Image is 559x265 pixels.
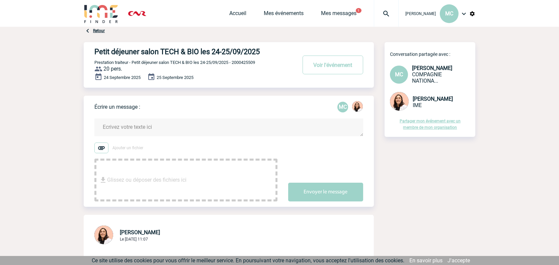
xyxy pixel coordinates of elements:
[412,71,442,84] span: COMPAGNIE NATIONALE DU RHONE
[303,56,363,74] button: Voir l'événement
[94,60,255,65] span: Prestation traiteur - Petit déjeuner salon TECH & BIO les 24-25/09/2025 - 2000425509
[120,229,160,236] span: [PERSON_NAME]
[352,101,363,113] div: Melissa NOBLET
[104,75,141,80] span: 24 Septembre 2025
[405,11,436,16] span: [PERSON_NAME]
[264,10,304,19] a: Mes événements
[390,52,475,57] p: Conversation partagée avec :
[356,8,362,13] button: 1
[229,10,246,19] a: Accueil
[321,10,356,19] a: Mes messages
[93,28,105,33] a: Retour
[120,237,148,242] span: Le [DATE] 11:07
[94,104,140,110] p: Écrire un message :
[390,92,409,111] img: 129834-0.png
[413,96,453,102] span: [PERSON_NAME]
[400,119,461,130] a: Partager mon événement avec un membre de mon organisation
[94,48,277,56] h4: Petit déjeuner salon TECH & BIO les 24-25/09/2025
[352,101,363,112] img: 129834-0.png
[99,176,107,184] img: file_download.svg
[413,102,422,108] span: IME
[103,66,122,72] span: 20 pers.
[409,257,443,264] a: En savoir plus
[445,10,453,17] span: MC
[337,102,348,112] p: MC
[288,183,363,201] button: Envoyer le message
[157,75,193,80] span: 25 Septembre 2025
[107,163,186,197] span: Glissez ou déposer des fichiers ici
[337,102,348,112] div: Marie-Stéphanie CHEVILLARD
[395,71,403,78] span: MC
[94,226,113,244] img: 129834-0.png
[84,4,118,23] img: IME-Finder
[112,146,143,150] span: Ajouter un fichier
[412,65,452,71] span: [PERSON_NAME]
[448,257,470,264] a: J'accepte
[92,257,404,264] span: Ce site utilise des cookies pour vous offrir le meilleur service. En poursuivant votre navigation...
